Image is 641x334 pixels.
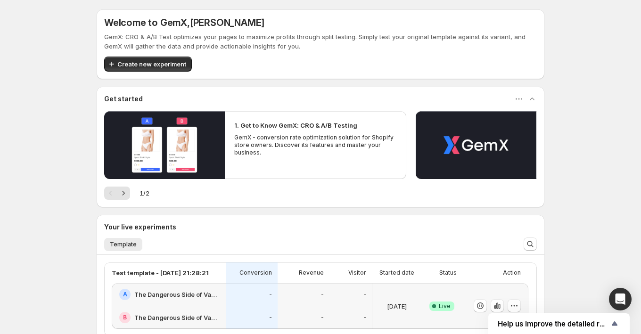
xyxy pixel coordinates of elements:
button: Search and filter results [524,237,537,251]
p: - [363,291,366,298]
h2: A [123,291,127,298]
h2: The Dangerous Side of Vaping - [MEDICAL_DATA] ATEST [134,290,220,299]
p: GemX: CRO & A/B Test optimizes your pages to maximize profits through split testing. Simply test ... [104,32,537,51]
button: Next [117,187,130,200]
p: Started date [379,269,414,277]
span: Help us improve the detailed report for A/B campaigns [498,319,609,328]
span: , [PERSON_NAME] [187,17,264,28]
p: - [321,314,324,321]
h2: B [123,314,127,321]
button: Show survey - Help us improve the detailed report for A/B campaigns [498,318,620,329]
p: - [269,291,272,298]
p: - [269,314,272,321]
p: - [321,291,324,298]
div: Open Intercom Messenger [609,288,632,310]
p: Status [439,269,457,277]
button: Create new experiment [104,57,192,72]
h3: Your live experiments [104,222,176,232]
h3: Get started [104,94,143,104]
h2: 1. Get to Know GemX: CRO & A/B Testing [234,121,357,130]
span: Create new experiment [117,59,186,69]
span: 1 / 2 [140,188,149,198]
p: Visitor [348,269,366,277]
span: Live [439,302,451,310]
p: Test template - [DATE] 21:28:21 [112,268,209,277]
h2: The Dangerous Side of Vaping - [MEDICAL_DATA] BTEST [134,313,220,322]
button: Play video [104,111,225,179]
nav: Pagination [104,187,130,200]
p: Action [503,269,521,277]
p: GemX - conversion rate optimization solution for Shopify store owners. Discover its features and ... [234,134,396,156]
p: [DATE] [387,301,407,311]
p: - [363,314,366,321]
p: Revenue [299,269,324,277]
p: Conversion [239,269,272,277]
button: Play video [416,111,536,179]
span: Template [110,241,137,248]
h5: Welcome to GemX [104,17,264,28]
